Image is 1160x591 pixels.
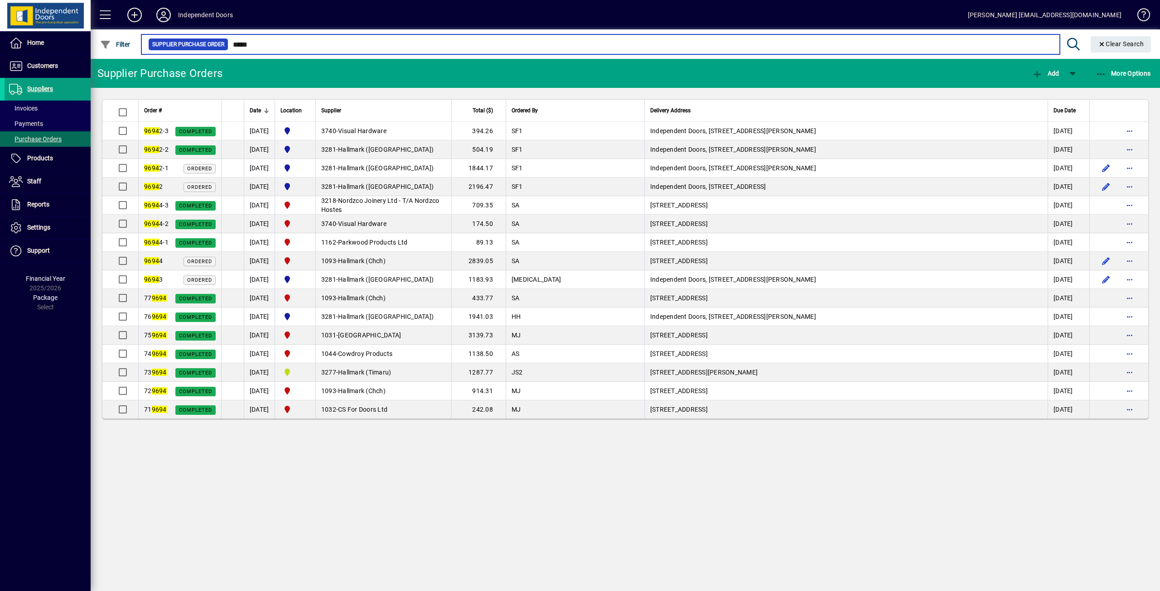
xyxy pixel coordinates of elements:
[512,164,523,172] span: SF1
[244,363,275,382] td: [DATE]
[97,66,222,81] div: Supplier Purchase Orders
[27,154,53,162] span: Products
[512,332,521,339] span: MJ
[144,350,167,357] span: 74
[315,289,451,308] td: -
[644,140,1048,159] td: Independent Doors, [STREET_ADDRESS][PERSON_NAME]
[144,202,159,209] em: 9694
[244,400,275,418] td: [DATE]
[1048,289,1089,308] td: [DATE]
[512,127,523,135] span: SF1
[280,125,310,136] span: Cromwell Central Otago
[27,85,53,92] span: Suppliers
[179,314,212,320] span: Completed
[338,294,386,302] span: Hallmark (Chch)
[5,32,91,54] a: Home
[1122,291,1137,305] button: More options
[338,183,434,190] span: Hallmark ([GEOGRAPHIC_DATA])
[644,122,1048,140] td: Independent Doors, [STREET_ADDRESS][PERSON_NAME]
[1099,272,1113,287] button: Edit
[644,363,1048,382] td: [STREET_ADDRESS][PERSON_NAME]
[512,350,520,357] span: AS
[1093,65,1153,82] button: More Options
[144,387,167,394] span: 72
[315,308,451,326] td: -
[1122,384,1137,398] button: More options
[1122,216,1137,231] button: More options
[144,183,159,190] em: 9694
[1099,161,1113,175] button: Edit
[5,101,91,116] a: Invoices
[512,106,538,115] span: Ordered By
[512,257,520,264] span: SA
[451,363,506,382] td: 1287.77
[144,276,163,283] span: 3
[98,36,133,53] button: Filter
[179,351,212,357] span: Completed
[1122,235,1137,250] button: More options
[179,370,212,376] span: Completed
[968,8,1121,22] div: [PERSON_NAME] [EMAIL_ADDRESS][DOMAIN_NAME]
[338,350,392,357] span: Cowdroy Products
[644,289,1048,308] td: [STREET_ADDRESS]
[644,308,1048,326] td: Independent Doors, [STREET_ADDRESS][PERSON_NAME]
[1122,272,1137,287] button: More options
[144,294,167,302] span: 77
[321,313,336,320] span: 3281
[1048,252,1089,270] td: [DATE]
[321,146,336,153] span: 3281
[512,369,523,376] span: JS2
[244,270,275,289] td: [DATE]
[321,220,336,227] span: 3740
[244,196,275,215] td: [DATE]
[144,257,163,264] span: 4
[321,369,336,376] span: 3277
[152,40,224,49] span: Supplier Purchase Order
[451,308,506,326] td: 1941.03
[315,326,451,345] td: -
[321,197,336,204] span: 3218
[5,170,91,193] a: Staff
[338,239,407,246] span: Parkwood Products Ltd
[244,326,275,345] td: [DATE]
[644,215,1048,233] td: [STREET_ADDRESS]
[1048,233,1089,252] td: [DATE]
[1054,106,1076,115] span: Due Date
[473,106,493,115] span: Total ($)
[33,294,58,301] span: Package
[179,296,212,302] span: Completed
[179,240,212,246] span: Completed
[451,178,506,196] td: 2196.47
[280,385,310,396] span: Christchurch
[338,406,387,413] span: CS For Doors Ltd
[451,159,506,178] td: 1844.17
[644,400,1048,418] td: [STREET_ADDRESS]
[244,140,275,159] td: [DATE]
[321,350,336,357] span: 1044
[315,252,451,270] td: -
[644,252,1048,270] td: [STREET_ADDRESS]
[1122,254,1137,268] button: More options
[179,333,212,339] span: Completed
[512,220,520,227] span: SA
[321,332,336,339] span: 1031
[120,7,149,23] button: Add
[280,330,310,341] span: Christchurch
[280,218,310,229] span: Christchurch
[1122,328,1137,342] button: More options
[280,274,310,285] span: Cromwell Central Otago
[321,164,336,172] span: 3281
[144,239,169,246] span: 4-1
[644,345,1048,363] td: [STREET_ADDRESS]
[512,146,523,153] span: SF1
[315,345,451,363] td: -
[5,131,91,147] a: Purchase Orders
[1131,2,1149,31] a: Knowledge Base
[315,270,451,289] td: -
[1098,40,1144,48] span: Clear Search
[451,233,506,252] td: 89.13
[179,389,212,394] span: Completed
[5,193,91,216] a: Reports
[315,363,451,382] td: -
[338,164,434,172] span: Hallmark ([GEOGRAPHIC_DATA])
